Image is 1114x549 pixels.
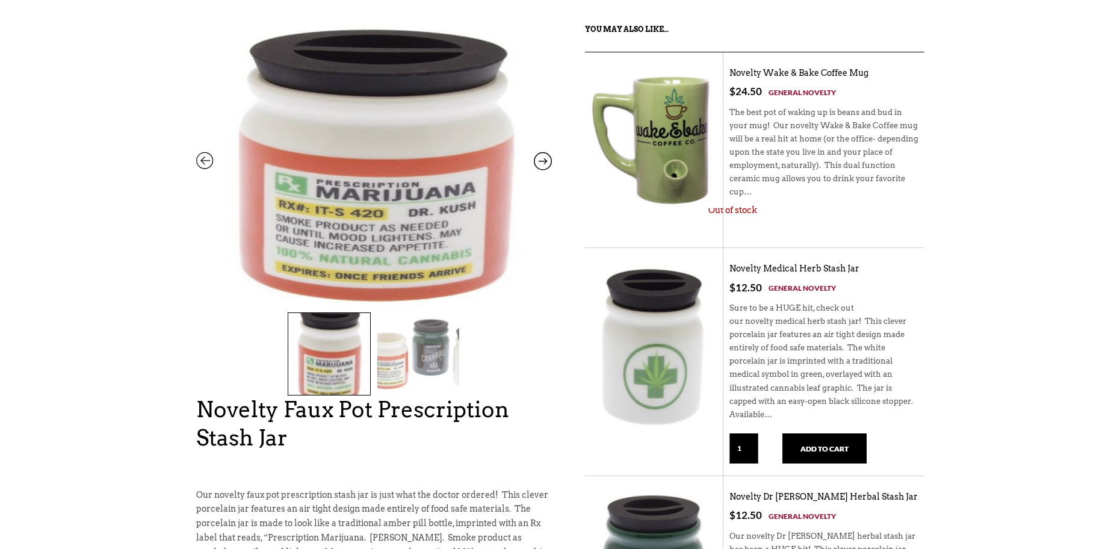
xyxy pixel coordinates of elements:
[769,510,836,523] a: General Novelty
[782,433,867,464] button: Add to cart
[729,85,735,98] span: $
[729,264,859,274] a: Novelty Medical Herb Stash Jar
[729,509,735,521] span: $
[729,85,762,98] bdi: 24.50
[729,99,918,211] div: The best pot of waking up is beans and bud in your mug! Our novelty Wake & Bake Coffee mug will b...
[769,86,836,99] a: General Novelty
[585,25,669,34] strong: You may also like…
[729,433,758,464] input: Qty
[729,492,918,502] a: Novelty Dr [PERSON_NAME] Herbal Stash Jar
[729,68,868,78] a: Novelty Wake & Bake Coffee Mug
[729,281,735,294] span: $
[729,294,918,433] div: Sure to be a HUGE hit, check out our novelty medical herb stash jar! This clever porcelain jar fe...
[708,205,918,217] p: Out of stock
[196,395,552,452] h1: Novelty Faux Pot Prescription Stash Jar
[769,282,836,294] a: General Novelty
[729,281,762,294] bdi: 12.50
[729,509,762,521] bdi: 12.50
